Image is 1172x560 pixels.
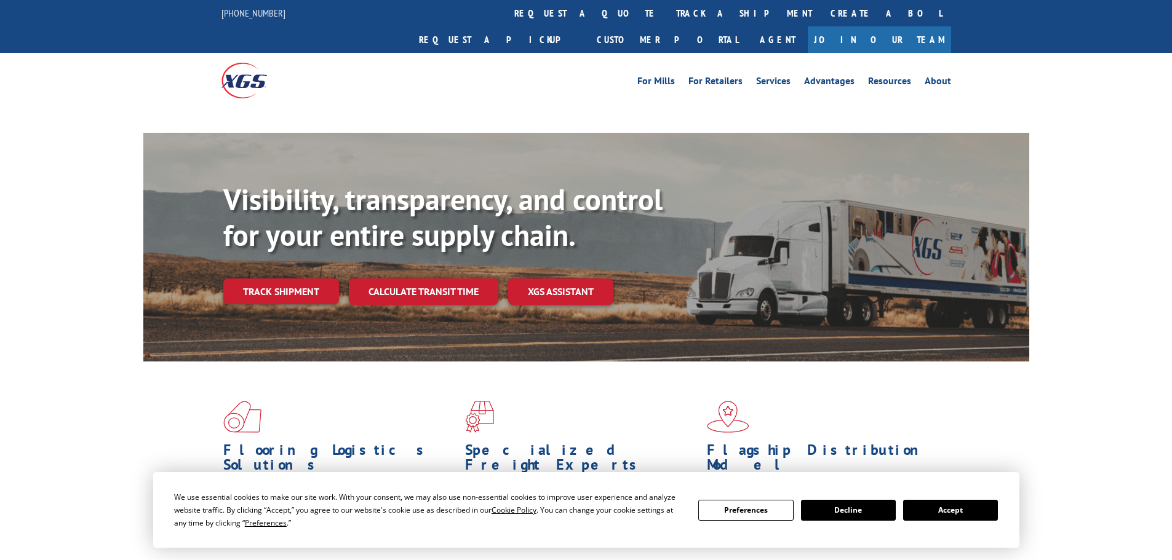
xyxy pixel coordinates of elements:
[508,278,613,305] a: XGS ASSISTANT
[492,505,536,515] span: Cookie Policy
[349,278,498,305] a: Calculate transit time
[223,278,339,304] a: Track shipment
[688,76,743,90] a: For Retailers
[465,401,494,433] img: xgs-icon-focused-on-flooring-red
[223,443,456,478] h1: Flooring Logistics Solutions
[747,26,808,53] a: Agent
[925,76,951,90] a: About
[756,76,791,90] a: Services
[804,76,855,90] a: Advantages
[868,76,911,90] a: Resources
[698,500,793,521] button: Preferences
[223,401,261,433] img: xgs-icon-total-supply-chain-intelligence-red
[245,518,287,528] span: Preferences
[707,443,939,478] h1: Flagship Distribution Model
[808,26,951,53] a: Join Our Team
[801,500,896,521] button: Decline
[903,500,998,521] button: Accept
[221,7,285,19] a: [PHONE_NUMBER]
[174,491,684,529] div: We use essential cookies to make our site work. With your consent, we may also use non-essential ...
[637,76,675,90] a: For Mills
[465,443,698,478] h1: Specialized Freight Experts
[707,401,749,433] img: xgs-icon-flagship-distribution-model-red
[410,26,588,53] a: Request a pickup
[223,180,663,254] b: Visibility, transparency, and control for your entire supply chain.
[153,472,1019,548] div: Cookie Consent Prompt
[588,26,747,53] a: Customer Portal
